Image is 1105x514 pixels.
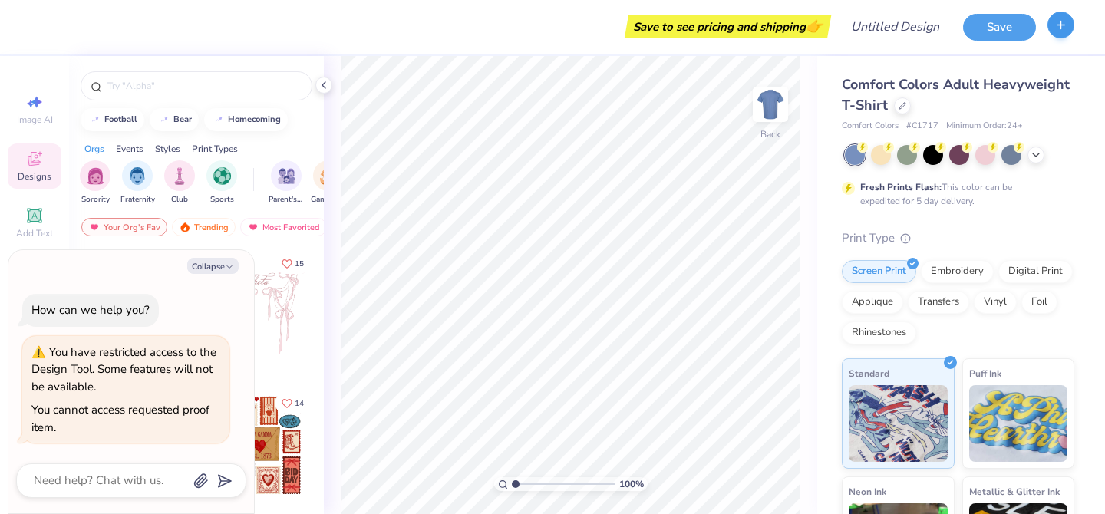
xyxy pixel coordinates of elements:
[89,115,101,124] img: trend_line.gif
[228,115,281,124] div: homecoming
[104,115,137,124] div: football
[158,115,170,124] img: trend_line.gif
[275,253,311,274] button: Like
[755,89,786,120] img: Back
[116,142,143,156] div: Events
[81,218,167,236] div: Your Org's Fav
[240,218,327,236] div: Most Favorited
[628,15,827,38] div: Save to see pricing and shipping
[619,477,644,491] span: 100 %
[806,17,823,35] span: 👉
[247,222,259,232] img: most_fav.gif
[81,194,110,206] span: Sorority
[192,142,238,156] div: Print Types
[213,115,225,124] img: trend_line.gif
[206,160,237,206] button: filter button
[120,194,155,206] span: Fraternity
[842,229,1074,247] div: Print Type
[921,260,994,283] div: Embroidery
[80,160,110,206] button: filter button
[17,114,53,126] span: Image AI
[129,167,146,185] img: Fraternity Image
[311,160,346,206] button: filter button
[842,291,903,314] div: Applique
[16,227,53,239] span: Add Text
[849,483,886,499] span: Neon Ink
[269,160,304,206] button: filter button
[204,108,288,131] button: homecoming
[179,222,191,232] img: trending.gif
[173,115,192,124] div: bear
[172,218,236,236] div: Trending
[842,260,916,283] div: Screen Print
[963,14,1036,41] button: Save
[120,160,155,206] button: filter button
[269,194,304,206] span: Parent's Weekend
[120,160,155,206] div: filter for Fraternity
[295,400,304,407] span: 14
[842,75,1070,114] span: Comfort Colors Adult Heavyweight T-Shirt
[998,260,1073,283] div: Digital Print
[278,167,295,185] img: Parent's Weekend Image
[164,160,195,206] button: filter button
[908,291,969,314] div: Transfers
[84,142,104,156] div: Orgs
[849,365,889,381] span: Standard
[969,483,1060,499] span: Metallic & Glitter Ink
[18,170,51,183] span: Designs
[150,108,199,131] button: bear
[87,167,104,185] img: Sorority Image
[311,160,346,206] div: filter for Game Day
[969,365,1001,381] span: Puff Ink
[171,167,188,185] img: Club Image
[210,194,234,206] span: Sports
[171,194,188,206] span: Club
[969,385,1068,462] img: Puff Ink
[849,385,948,462] img: Standard
[311,194,346,206] span: Game Day
[1021,291,1057,314] div: Foil
[187,258,239,274] button: Collapse
[906,120,938,133] span: # C1717
[295,260,304,268] span: 15
[860,181,942,193] strong: Fresh Prints Flash:
[320,167,338,185] img: Game Day Image
[31,402,209,435] div: You cannot access requested proof item.
[31,302,150,318] div: How can we help you?
[31,344,216,394] div: You have restricted access to the Design Tool. Some features will not be available.
[842,321,916,344] div: Rhinestones
[88,222,101,232] img: most_fav.gif
[269,160,304,206] div: filter for Parent's Weekend
[206,160,237,206] div: filter for Sports
[155,142,180,156] div: Styles
[213,167,231,185] img: Sports Image
[760,127,780,141] div: Back
[860,180,1049,208] div: This color can be expedited for 5 day delivery.
[946,120,1023,133] span: Minimum Order: 24 +
[839,12,952,42] input: Untitled Design
[974,291,1017,314] div: Vinyl
[80,160,110,206] div: filter for Sorority
[842,120,899,133] span: Comfort Colors
[81,108,144,131] button: football
[275,393,311,414] button: Like
[164,160,195,206] div: filter for Club
[106,78,302,94] input: Try "Alpha"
